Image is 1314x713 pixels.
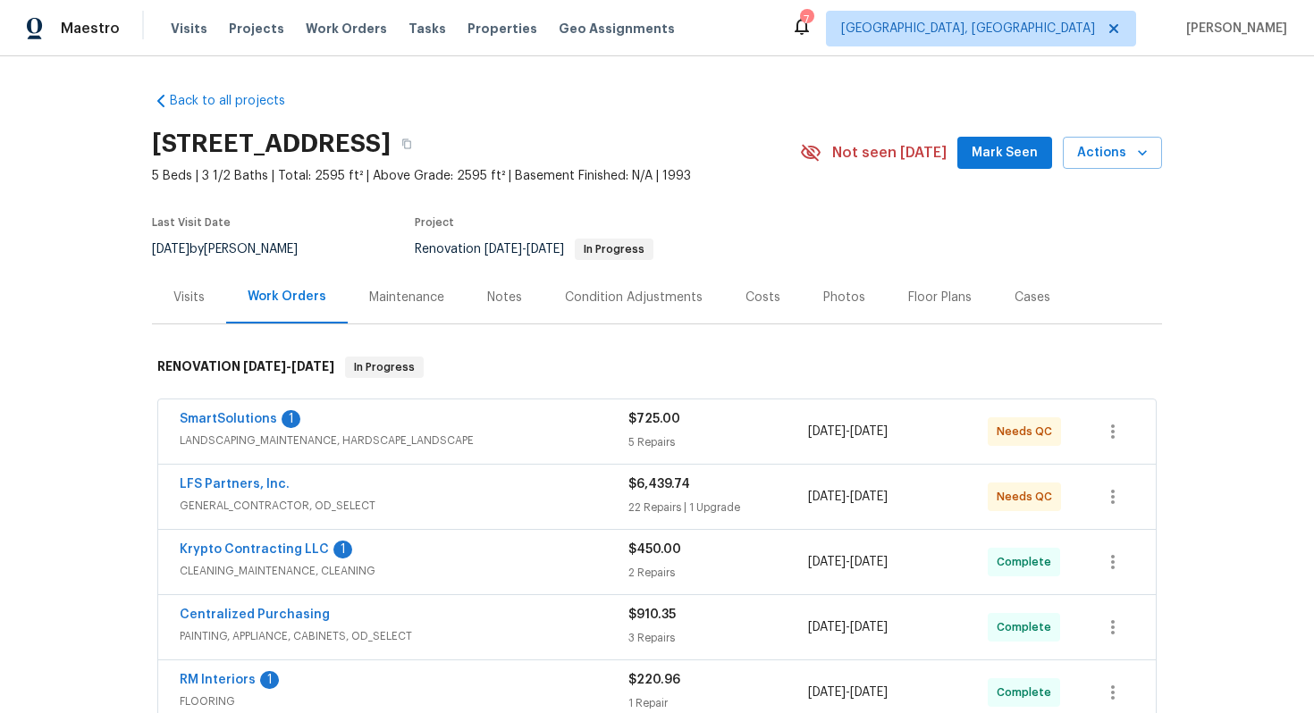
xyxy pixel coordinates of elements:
span: Geo Assignments [559,20,675,38]
span: [DATE] [850,425,888,438]
div: Condition Adjustments [565,289,703,306]
div: 1 Repair [628,694,808,712]
span: Complete [997,553,1058,571]
div: Work Orders [248,288,326,306]
span: Maestro [61,20,120,38]
span: GENERAL_CONTRACTOR, OD_SELECT [180,497,628,515]
span: [PERSON_NAME] [1179,20,1287,38]
a: SmartSolutions [180,413,277,425]
div: 2 Repairs [628,564,808,582]
span: - [243,360,334,373]
a: Centralized Purchasing [180,608,330,621]
span: [GEOGRAPHIC_DATA], [GEOGRAPHIC_DATA] [841,20,1095,38]
span: Needs QC [997,488,1059,506]
div: Maintenance [369,289,444,306]
span: Projects [229,20,284,38]
span: [DATE] [808,425,846,438]
span: [DATE] [850,556,888,568]
span: [DATE] [808,556,846,568]
span: $220.96 [628,674,680,686]
span: Last Visit Date [152,217,231,228]
div: Floor Plans [908,289,972,306]
a: RM Interiors [180,674,256,686]
button: Mark Seen [957,137,1052,170]
span: [DATE] [808,621,846,633]
span: - [808,553,888,571]
span: Complete [997,684,1058,701]
span: Tasks [409,22,446,35]
span: $6,439.74 [628,478,690,491]
span: Renovation [415,243,653,256]
span: Actions [1077,142,1148,164]
div: 1 [282,410,300,428]
div: 5 Repairs [628,433,808,451]
span: [DATE] [850,686,888,699]
span: Not seen [DATE] [832,144,947,162]
span: [DATE] [243,360,286,373]
div: RENOVATION [DATE]-[DATE]In Progress [152,339,1162,396]
span: [DATE] [291,360,334,373]
span: [DATE] [484,243,522,256]
div: Visits [173,289,205,306]
span: - [484,243,564,256]
span: Mark Seen [972,142,1038,164]
a: LFS Partners, Inc. [180,478,290,491]
span: Work Orders [306,20,387,38]
span: - [808,423,888,440]
button: Actions [1063,137,1162,170]
span: - [808,488,888,506]
button: Copy Address [391,128,423,160]
div: Photos [823,289,865,306]
span: Properties [467,20,537,38]
span: $910.35 [628,608,676,621]
span: $725.00 [628,413,680,425]
div: 1 [260,671,279,689]
a: Back to all projects [152,92,324,110]
span: LANDSCAPING_MAINTENANCE, HARDSCAPE_LANDSCAPE [180,432,628,449]
span: [DATE] [808,686,846,699]
span: Complete [997,618,1058,636]
div: Cases [1015,289,1050,306]
span: $450.00 [628,543,681,556]
span: [DATE] [850,491,888,503]
span: 5 Beds | 3 1/2 Baths | Total: 2595 ft² | Above Grade: 2595 ft² | Basement Finished: N/A | 1993 [152,167,800,185]
span: [DATE] [526,243,564,256]
span: [DATE] [808,491,846,503]
h6: RENOVATION [157,356,334,378]
div: 1 [333,541,352,558]
h2: [STREET_ADDRESS] [152,135,391,153]
div: Costs [745,289,780,306]
span: In Progress [347,358,422,376]
span: [DATE] [850,621,888,633]
div: Notes [487,289,522,306]
span: PAINTING, APPLIANCE, CABINETS, OD_SELECT [180,627,628,645]
div: 22 Repairs | 1 Upgrade [628,499,808,516]
span: Needs QC [997,423,1059,440]
span: Visits [171,20,207,38]
div: 3 Repairs [628,629,808,647]
div: by [PERSON_NAME] [152,239,319,260]
span: Project [415,217,454,228]
a: Krypto Contracting LLC [180,543,329,556]
span: In Progress [577,244,652,255]
div: 7 [800,11,813,29]
span: CLEANING_MAINTENANCE, CLEANING [180,562,628,580]
span: - [808,684,888,701]
span: FLOORING [180,692,628,710]
span: [DATE] [152,243,190,256]
span: - [808,618,888,636]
